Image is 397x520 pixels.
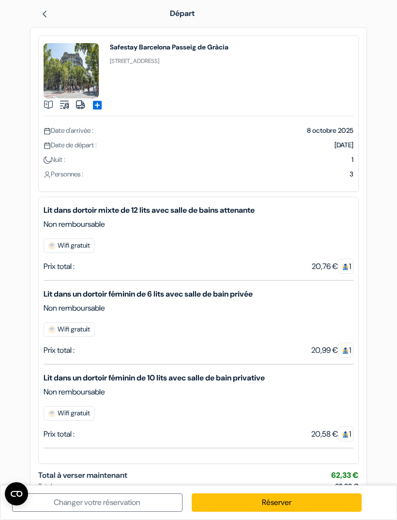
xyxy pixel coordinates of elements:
span: Nuit : [44,155,65,164]
span: 8 octobre 2025 [307,126,353,135]
img: free_wifi.svg [48,326,56,333]
span: add_box [92,99,103,111]
span: Non remboursable [44,219,105,230]
img: book.svg [44,100,53,110]
a: Réserver [192,493,362,512]
img: guest.svg [342,347,349,354]
b: Lit dans dortoir mixte de 12 lits avec salle de bains attenante [44,205,353,216]
b: Lit dans un dortoir féminin de 6 lits avec salle de bain privée [44,288,353,300]
span: Non remboursable [44,386,105,398]
span: 62,33 € [331,470,359,480]
span: 62,33 € [335,481,359,491]
b: Lit dans un dortoir féminin de 10 lits avec salle de bain privative [44,372,353,384]
span: 3 [350,170,353,178]
img: moon.svg [44,157,51,164]
a: Changer votre réservation [12,493,183,512]
span: Wifi gratuit [44,322,94,337]
div: Total [38,481,359,491]
img: truck.svg [76,100,85,110]
div: Prix total : [44,261,75,272]
img: free_wifi.svg [48,242,56,250]
h4: Safestay Barcelona Passeig de Gràcia [110,43,229,51]
img: guest.svg [342,431,349,438]
button: Ouvrir le widget CMP [5,482,28,505]
span: 1 [338,343,353,358]
img: left_arrow.svg [41,10,48,18]
img: music.svg [60,100,69,110]
a: add_box [92,99,103,109]
div: 20,99 € [311,345,353,356]
img: guest.svg [342,263,349,270]
span: Personnes : [44,170,83,178]
span: Total à verser maintenant [38,470,127,480]
div: 20,76 € [312,261,353,272]
span: Date d'arrivée : [44,126,93,135]
span: Départ [170,8,195,18]
span: Wifi gratuit [44,406,94,421]
div: Prix total : [44,428,75,440]
span: Date de départ : [44,141,97,149]
span: 1 [338,426,353,441]
span: 1 [338,259,353,274]
span: 1 [351,155,353,164]
div: Prix total : [44,345,75,356]
img: calendar.svg [44,127,51,135]
span: Wifi gratuit [44,238,94,253]
img: user_icon.svg [44,171,51,178]
img: calendar.svg [44,142,51,149]
img: free_wifi.svg [48,410,56,417]
small: [STREET_ADDRESS] [110,57,159,65]
div: 20,58 € [311,428,353,440]
span: [DATE] [335,141,353,149]
span: Non remboursable [44,302,105,314]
